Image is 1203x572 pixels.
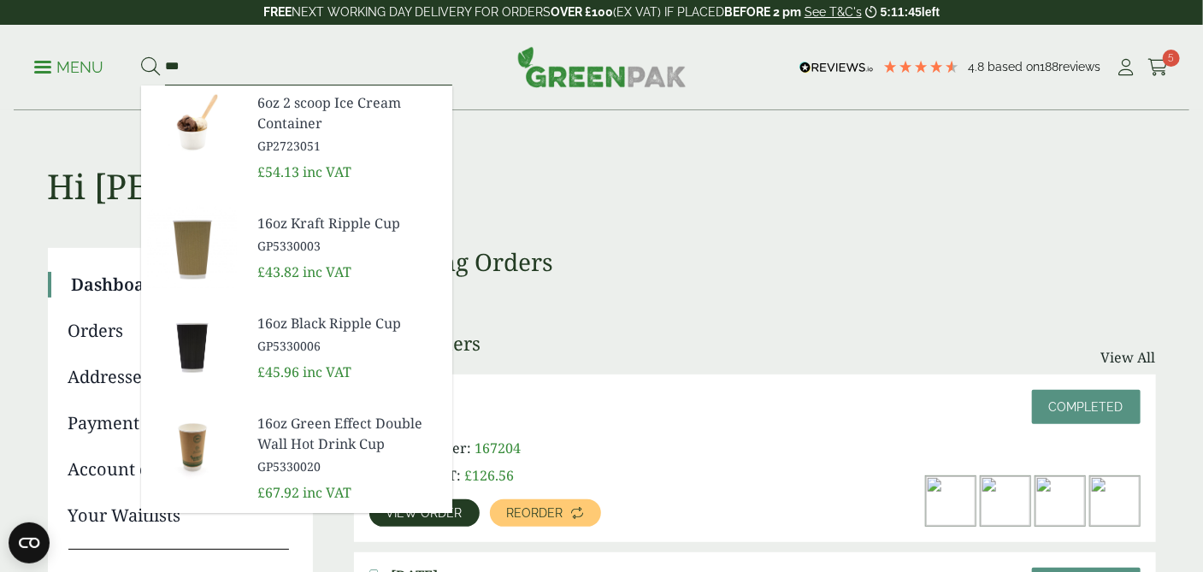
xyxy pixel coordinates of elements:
[257,413,439,454] span: 16oz Green Effect Double Wall Hot Drink Cup
[257,313,439,355] a: 16oz Black Ripple Cup GP5330006
[141,306,244,388] img: GP5330006
[465,466,515,485] bdi: 126.56
[257,313,439,333] span: 16oz Black Ripple Cup
[981,476,1030,526] img: Lid-300x200.jpg
[354,248,1156,277] h3: Upcoming Orders
[303,162,351,181] span: inc VAT
[34,57,103,78] p: Menu
[1035,476,1085,526] img: 8_kraft_1_1-300x200.jpg
[141,86,244,168] img: GP2723051
[386,507,463,519] span: View order
[48,111,1156,207] h1: Hi [PERSON_NAME]
[141,406,244,488] img: GP5330020
[1040,60,1059,74] span: 188
[303,483,351,502] span: inc VAT
[68,318,289,344] a: Orders
[1163,50,1180,67] span: 5
[68,410,289,436] a: Payment methods
[303,363,351,381] span: inc VAT
[926,476,976,526] img: Large-Green-wrap-300x200.jpg
[1049,400,1123,414] span: Completed
[551,5,613,19] strong: OVER £100
[882,59,959,74] div: 4.79 Stars
[724,5,801,19] strong: BEFORE 2 pm
[1059,60,1100,74] span: reviews
[988,60,1040,74] span: Based on
[369,499,480,527] a: View order
[257,213,439,233] span: 16oz Kraft Ripple Cup
[805,5,862,19] a: See T&C's
[1090,476,1140,526] img: 750ml-Rectangular-Kraft-Bowl-with-food-contents-300x200.jpg
[1116,59,1137,76] i: My Account
[257,92,439,133] span: 6oz 2 scoop Ice Cream Container
[257,457,439,475] span: GP5330020
[517,46,687,87] img: GreenPak Supplies
[922,5,940,19] span: left
[68,364,289,390] a: Addresses
[34,57,103,74] a: Menu
[72,272,289,298] a: Dashboard
[799,62,874,74] img: REVIEWS.io
[9,522,50,563] button: Open CMP widget
[257,363,299,381] span: £45.96
[465,466,473,485] span: £
[257,137,439,155] span: GP2723051
[68,503,289,528] a: Your Waitlists
[1147,55,1169,80] a: 5
[257,237,439,255] span: GP5330003
[968,60,988,74] span: 4.8
[1101,347,1156,368] a: View All
[263,5,292,19] strong: FREE
[490,499,601,527] a: Reorder
[475,439,522,457] span: 167204
[257,162,299,181] span: £54.13
[257,92,439,155] a: 6oz 2 scoop Ice Cream Container GP2723051
[303,262,351,281] span: inc VAT
[257,213,439,255] a: 16oz Kraft Ripple Cup GP5330003
[257,483,299,502] span: £67.92
[141,206,244,288] img: GP5330003
[257,262,299,281] span: £43.82
[257,337,439,355] span: GP5330006
[1147,59,1169,76] i: Cart
[507,507,563,519] span: Reorder
[881,5,922,19] span: 5:11:45
[257,413,439,475] a: 16oz Green Effect Double Wall Hot Drink Cup GP5330020
[68,457,289,482] a: Account details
